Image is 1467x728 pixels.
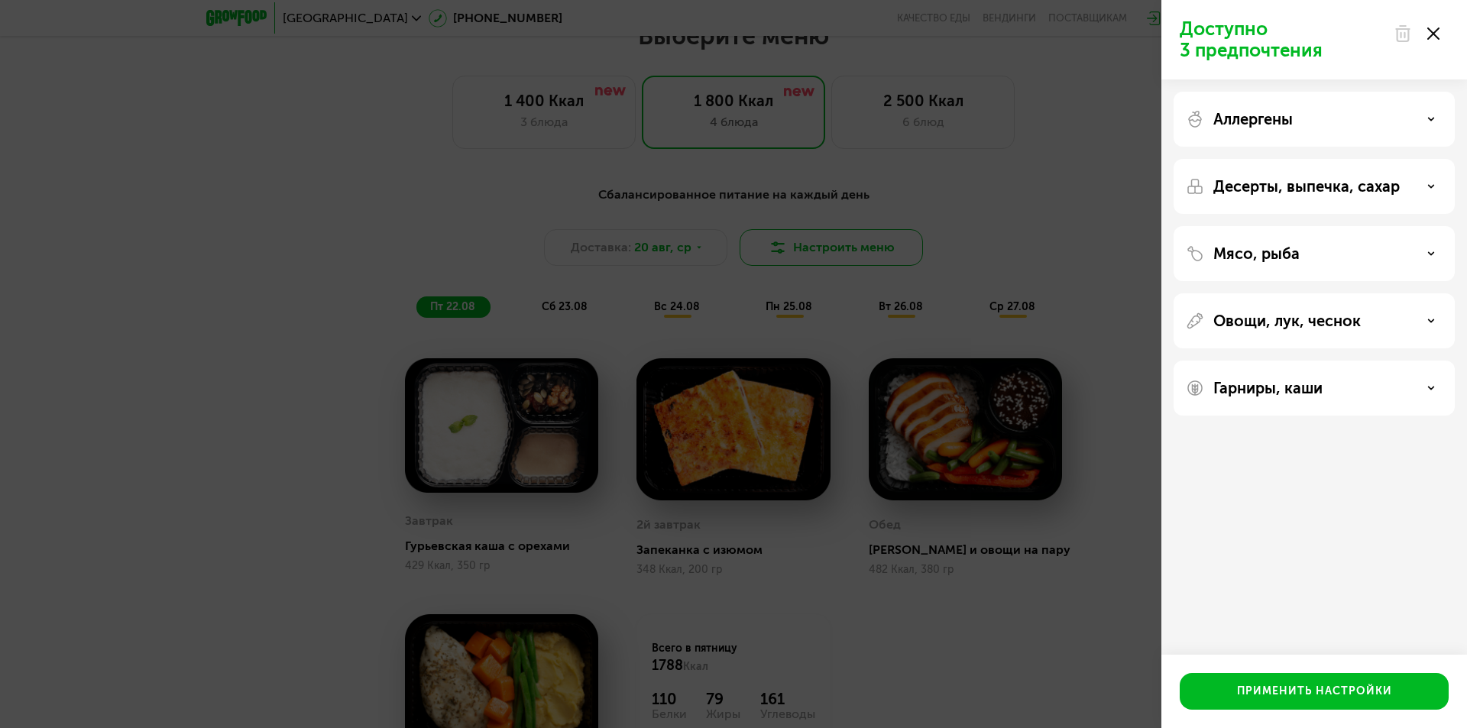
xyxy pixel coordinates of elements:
p: Десерты, выпечка, сахар [1213,177,1400,196]
button: Применить настройки [1180,673,1449,710]
p: Доступно 3 предпочтения [1180,18,1384,61]
p: Мясо, рыба [1213,244,1300,263]
div: Применить настройки [1237,684,1392,699]
p: Аллергены [1213,110,1293,128]
p: Гарниры, каши [1213,379,1323,397]
p: Овощи, лук, чеснок [1213,312,1361,330]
